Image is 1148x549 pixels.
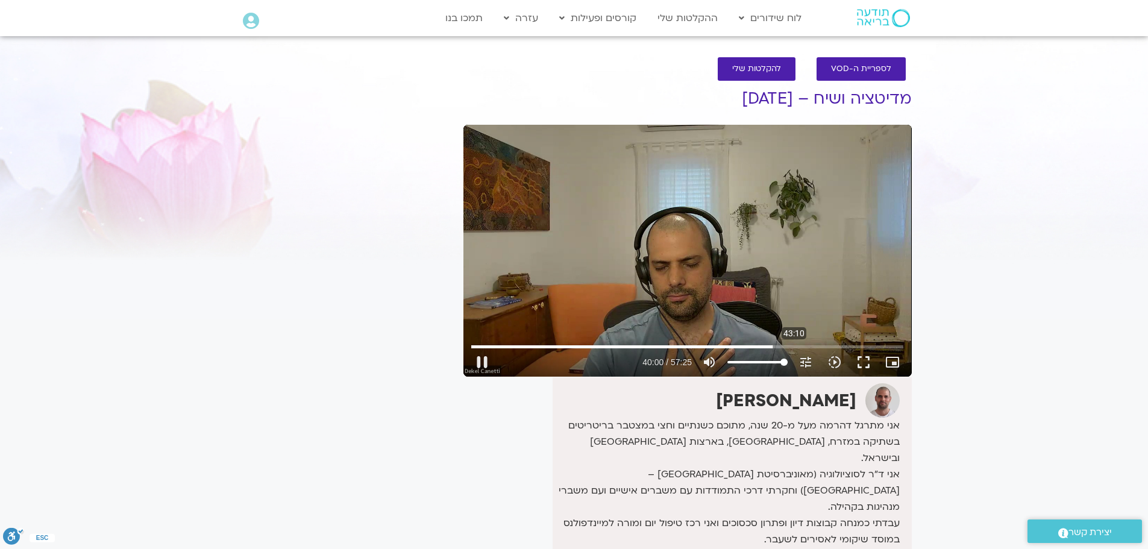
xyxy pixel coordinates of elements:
[817,57,906,81] a: לספריית ה-VOD
[732,64,781,74] span: להקלטות שלי
[831,64,891,74] span: לספריית ה-VOD
[553,7,642,30] a: קורסים ופעילות
[865,383,900,418] img: דקל קנטי
[716,389,856,412] strong: [PERSON_NAME]
[718,57,795,81] a: להקלטות שלי
[498,7,544,30] a: עזרה
[1027,519,1142,543] a: יצירת קשר
[651,7,724,30] a: ההקלטות שלי
[439,7,489,30] a: תמכו בנו
[733,7,808,30] a: לוח שידורים
[463,90,912,108] h1: מדיטציה ושיח – [DATE]
[1068,524,1112,541] span: יצירת קשר
[857,9,910,27] img: תודעה בריאה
